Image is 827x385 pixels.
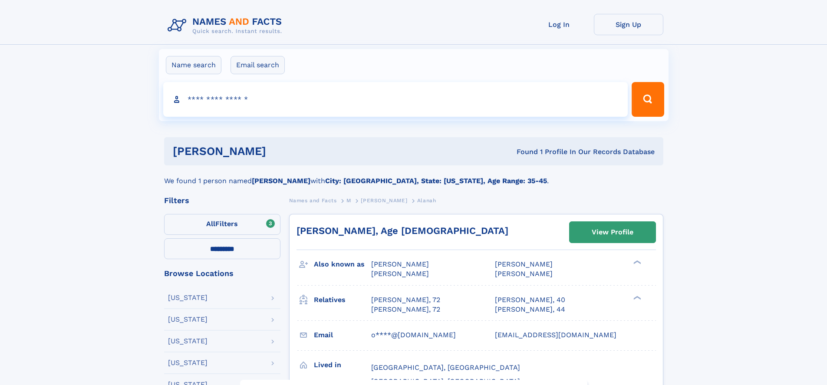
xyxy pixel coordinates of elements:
[592,222,633,242] div: View Profile
[371,270,429,278] span: [PERSON_NAME]
[314,257,371,272] h3: Also known as
[164,14,289,37] img: Logo Names and Facts
[632,82,664,117] button: Search Button
[206,220,215,228] span: All
[173,146,392,157] h1: [PERSON_NAME]
[371,305,440,314] a: [PERSON_NAME], 72
[163,82,628,117] input: search input
[361,197,407,204] span: [PERSON_NAME]
[297,225,508,236] a: [PERSON_NAME], Age [DEMOGRAPHIC_DATA]
[168,359,208,366] div: [US_STATE]
[495,270,553,278] span: [PERSON_NAME]
[314,358,371,372] h3: Lived in
[346,197,351,204] span: M
[166,56,221,74] label: Name search
[361,195,407,206] a: [PERSON_NAME]
[164,270,280,277] div: Browse Locations
[631,295,642,300] div: ❯
[594,14,663,35] a: Sign Up
[371,260,429,268] span: [PERSON_NAME]
[631,260,642,265] div: ❯
[495,331,616,339] span: [EMAIL_ADDRESS][DOMAIN_NAME]
[371,295,440,305] a: [PERSON_NAME], 72
[164,214,280,235] label: Filters
[168,338,208,345] div: [US_STATE]
[289,195,337,206] a: Names and Facts
[168,316,208,323] div: [US_STATE]
[346,195,351,206] a: M
[495,295,565,305] a: [PERSON_NAME], 40
[164,197,280,204] div: Filters
[231,56,285,74] label: Email search
[570,222,656,243] a: View Profile
[164,165,663,186] div: We found 1 person named with .
[252,177,310,185] b: [PERSON_NAME]
[371,363,520,372] span: [GEOGRAPHIC_DATA], [GEOGRAPHIC_DATA]
[314,293,371,307] h3: Relatives
[314,328,371,342] h3: Email
[417,197,436,204] span: Alanah
[524,14,594,35] a: Log In
[325,177,547,185] b: City: [GEOGRAPHIC_DATA], State: [US_STATE], Age Range: 35-45
[391,147,655,157] div: Found 1 Profile In Our Records Database
[495,260,553,268] span: [PERSON_NAME]
[168,294,208,301] div: [US_STATE]
[495,305,565,314] a: [PERSON_NAME], 44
